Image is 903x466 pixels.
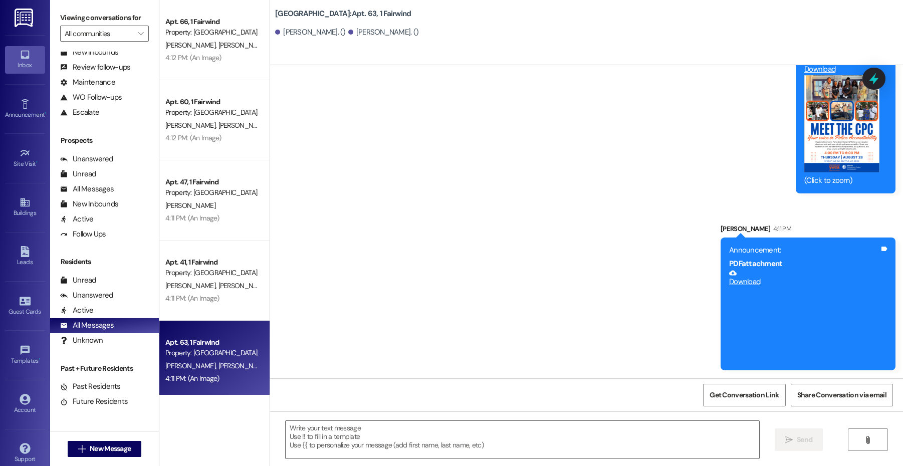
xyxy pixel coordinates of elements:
span: [PERSON_NAME] [218,281,269,290]
div: Apt. 60, 1 Fairwind [165,97,258,107]
i:  [78,445,86,453]
div: Property: [GEOGRAPHIC_DATA] [165,348,258,358]
span: • [36,159,38,166]
span: [PERSON_NAME] [165,121,218,130]
div: Unanswered [60,290,113,301]
div: 4:11 PM: (An Image) [165,374,219,383]
i:  [785,436,793,444]
button: Share Conversation via email [791,384,893,406]
span: [PERSON_NAME] [218,41,269,50]
span: [PERSON_NAME] [218,361,269,370]
input: All communities [65,26,133,42]
span: [PERSON_NAME] [165,201,215,210]
i:  [864,436,871,444]
div: Prospects [50,135,159,146]
div: Apt. 47, 1 Fairwind [165,177,258,187]
div: New Inbounds [60,199,118,209]
button: New Message [68,441,142,457]
div: Active [60,305,94,316]
a: Leads [5,243,45,270]
div: Property: [GEOGRAPHIC_DATA] [165,107,258,118]
img: ResiDesk Logo [15,9,35,27]
div: Review follow-ups [60,62,130,73]
div: Unread [60,169,96,179]
div: Apt. 63, 1 Fairwind [165,337,258,348]
div: WO Follow-ups [60,92,122,103]
div: (Click to zoom) [804,175,879,186]
div: Escalate [60,107,99,118]
div: All Messages [60,184,114,194]
div: [PERSON_NAME] [721,223,895,238]
a: Download [804,57,879,74]
div: Unknown [60,335,103,346]
div: Announcement: [729,245,879,256]
a: Guest Cards [5,293,45,320]
div: New Inbounds [60,47,118,58]
span: [PERSON_NAME] [218,121,269,130]
div: Unread [60,275,96,286]
div: 4:12 PM: (An Image) [165,53,221,62]
div: All Messages [60,320,114,331]
span: [PERSON_NAME] [165,361,218,370]
div: 4:12 PM: (An Image) [165,133,221,142]
button: Get Conversation Link [703,384,785,406]
div: Unanswered [60,154,113,164]
b: [GEOGRAPHIC_DATA]: Apt. 63, 1 Fairwind [275,9,411,19]
button: Zoom image [804,75,879,172]
div: Past + Future Residents [50,363,159,374]
div: Maintenance [60,77,115,88]
span: Get Conversation Link [710,390,779,400]
div: Active [60,214,94,224]
span: [PERSON_NAME] [165,41,218,50]
b: PDF attachment [729,259,782,269]
div: Apt. 66, 1 Fairwind [165,17,258,27]
div: Property: [GEOGRAPHIC_DATA] [165,27,258,38]
div: Follow Ups [60,229,106,240]
iframe: Download https://res.cloudinary.com/residesk/image/upload/v1758582611/user-uploads/4539-175858261... [729,288,879,363]
span: Send [797,434,812,445]
a: Templates • [5,342,45,369]
div: Residents [50,257,159,267]
div: [PERSON_NAME]. () [275,27,346,38]
span: New Message [90,443,131,454]
div: 4:11 PM: (An Image) [165,213,219,222]
button: Send [775,428,823,451]
a: Account [5,391,45,418]
a: Buildings [5,194,45,221]
label: Viewing conversations for [60,10,149,26]
a: Site Visit • [5,145,45,172]
div: Apt. 41, 1 Fairwind [165,257,258,268]
i:  [138,30,143,38]
div: Property: [GEOGRAPHIC_DATA] [165,187,258,198]
a: Download [729,269,879,287]
div: Past Residents [60,381,121,392]
div: Future Residents [60,396,128,407]
div: [PERSON_NAME]. () [348,27,419,38]
span: Share Conversation via email [797,390,886,400]
div: Property: [GEOGRAPHIC_DATA] [165,268,258,278]
span: • [45,110,46,117]
span: • [39,356,40,363]
div: 4:11 PM: (An Image) [165,294,219,303]
div: 4:11 PM [771,223,791,234]
a: Inbox [5,46,45,73]
span: [PERSON_NAME] [165,281,218,290]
